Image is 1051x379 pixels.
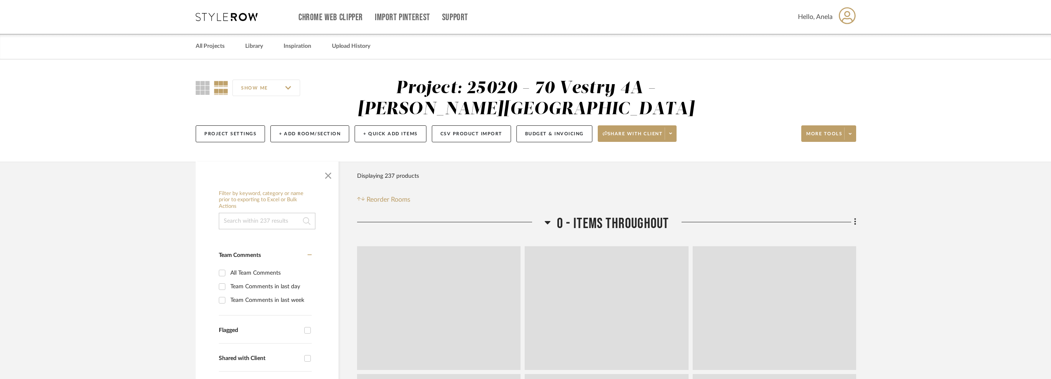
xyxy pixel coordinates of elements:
[375,14,430,21] a: Import Pinterest
[332,41,370,52] a: Upload History
[230,266,310,280] div: All Team Comments
[357,168,419,184] div: Displaying 237 products
[230,294,310,307] div: Team Comments in last week
[357,80,695,118] div: Project: 25020 - 70 Vestry 4A - [PERSON_NAME][GEOGRAPHIC_DATA]
[219,191,315,210] h6: Filter by keyword, category or name prior to exporting to Excel or Bulk Actions
[357,195,410,205] button: Reorder Rooms
[219,213,315,229] input: Search within 237 results
[270,125,349,142] button: + Add Room/Section
[367,195,410,205] span: Reorder Rooms
[598,125,677,142] button: Share with client
[557,215,669,233] span: 0 - Items Throughout
[196,125,265,142] button: Project Settings
[196,41,225,52] a: All Projects
[432,125,511,142] button: CSV Product Import
[806,131,842,143] span: More tools
[801,125,856,142] button: More tools
[320,166,336,182] button: Close
[516,125,592,142] button: Budget & Invoicing
[284,41,311,52] a: Inspiration
[219,252,261,258] span: Team Comments
[442,14,468,21] a: Support
[230,280,310,293] div: Team Comments in last day
[603,131,663,143] span: Share with client
[219,327,300,334] div: Flagged
[219,355,300,362] div: Shared with Client
[245,41,263,52] a: Library
[798,12,833,22] span: Hello, Anela
[355,125,426,142] button: + Quick Add Items
[298,14,363,21] a: Chrome Web Clipper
